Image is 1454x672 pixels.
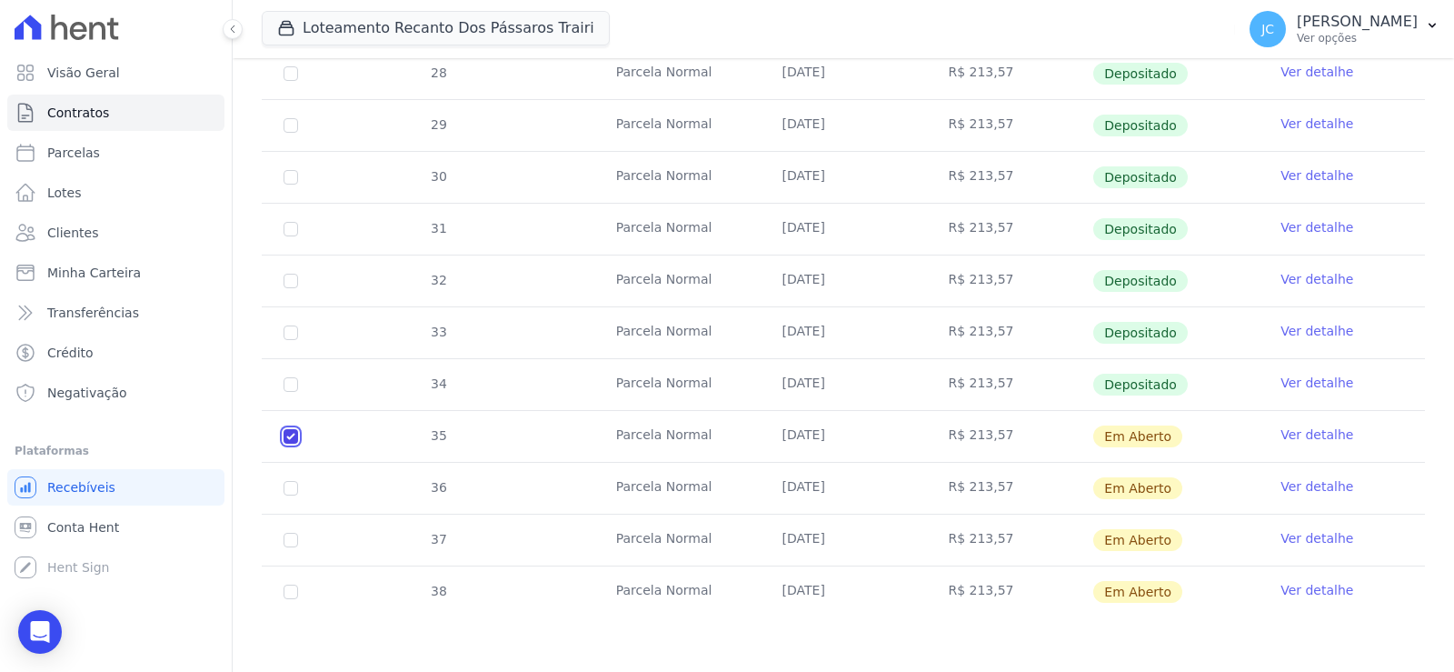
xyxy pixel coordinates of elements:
span: Depositado [1093,63,1188,85]
td: [DATE] [761,48,927,99]
td: R$ 213,57 [926,411,1092,462]
input: default [284,533,298,547]
a: Crédito [7,335,224,371]
span: Em Aberto [1093,426,1182,447]
td: [DATE] [761,411,927,462]
span: Depositado [1093,374,1188,396]
td: [DATE] [761,152,927,203]
span: Transferências [47,304,139,322]
td: R$ 213,57 [926,48,1092,99]
span: Minha Carteira [47,264,141,282]
td: R$ 213,57 [926,256,1092,306]
button: JC [PERSON_NAME] Ver opções [1235,4,1454,55]
td: R$ 213,57 [926,567,1092,617]
td: R$ 213,57 [926,204,1092,255]
td: [DATE] [761,307,927,358]
span: Clientes [47,224,98,242]
input: Só é possível selecionar pagamentos em aberto [284,66,298,81]
span: Em Aberto [1093,581,1182,603]
input: default [284,429,298,444]
a: Ver detalhe [1280,115,1353,133]
td: R$ 213,57 [926,307,1092,358]
a: Ver detalhe [1280,166,1353,185]
span: Depositado [1093,218,1188,240]
a: Minha Carteira [7,255,224,291]
span: 30 [429,169,447,184]
div: Open Intercom Messenger [18,610,62,654]
td: [DATE] [761,515,927,566]
span: Recebíveis [47,478,115,496]
span: 33 [429,325,447,339]
td: [DATE] [761,567,927,617]
td: Parcela Normal [594,204,761,255]
td: [DATE] [761,463,927,514]
span: Parcelas [47,144,100,162]
span: Em Aberto [1093,477,1182,499]
td: [DATE] [761,100,927,151]
span: Negativação [47,384,127,402]
p: Ver opções [1297,31,1418,45]
td: Parcela Normal [594,463,761,514]
span: 29 [429,117,447,132]
input: Só é possível selecionar pagamentos em aberto [284,170,298,185]
td: Parcela Normal [594,256,761,306]
div: Plataformas [15,440,217,462]
a: Clientes [7,215,224,251]
span: Depositado [1093,322,1188,344]
span: Conta Hent [47,518,119,537]
a: Ver detalhe [1280,218,1353,236]
input: default [284,585,298,599]
td: R$ 213,57 [926,359,1092,410]
span: Contratos [47,104,109,122]
a: Negativação [7,375,224,411]
span: 34 [429,376,447,391]
span: JC [1261,23,1274,35]
td: Parcela Normal [594,515,761,566]
td: Parcela Normal [594,567,761,617]
td: Parcela Normal [594,100,761,151]
td: Parcela Normal [594,411,761,462]
td: [DATE] [761,204,927,255]
span: Visão Geral [47,64,120,82]
td: R$ 213,57 [926,515,1092,566]
input: Só é possível selecionar pagamentos em aberto [284,377,298,392]
span: 28 [429,65,447,80]
a: Ver detalhe [1280,63,1353,81]
td: R$ 213,57 [926,100,1092,151]
input: Só é possível selecionar pagamentos em aberto [284,222,298,236]
span: 31 [429,221,447,236]
input: Só é possível selecionar pagamentos em aberto [284,118,298,133]
span: Lotes [47,184,82,202]
a: Ver detalhe [1280,426,1353,444]
a: Ver detalhe [1280,477,1353,496]
input: default [284,481,298,496]
a: Ver detalhe [1280,322,1353,340]
a: Parcelas [7,135,224,171]
td: R$ 213,57 [926,463,1092,514]
p: [PERSON_NAME] [1297,13,1418,31]
span: 38 [429,584,447,598]
input: Só é possível selecionar pagamentos em aberto [284,326,298,340]
td: Parcela Normal [594,152,761,203]
span: Depositado [1093,270,1188,292]
a: Conta Hent [7,509,224,546]
span: 32 [429,273,447,287]
a: Ver detalhe [1280,270,1353,288]
span: Crédito [47,344,94,362]
td: Parcela Normal [594,48,761,99]
span: 35 [429,428,447,443]
td: [DATE] [761,359,927,410]
a: Recebíveis [7,469,224,506]
input: Só é possível selecionar pagamentos em aberto [284,274,298,288]
span: 37 [429,532,447,547]
a: Ver detalhe [1280,374,1353,392]
span: Depositado [1093,166,1188,188]
td: R$ 213,57 [926,152,1092,203]
a: Ver detalhe [1280,529,1353,547]
span: 36 [429,480,447,495]
a: Transferências [7,295,224,331]
td: Parcela Normal [594,359,761,410]
a: Lotes [7,175,224,211]
span: Depositado [1093,115,1188,136]
a: Ver detalhe [1280,581,1353,599]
